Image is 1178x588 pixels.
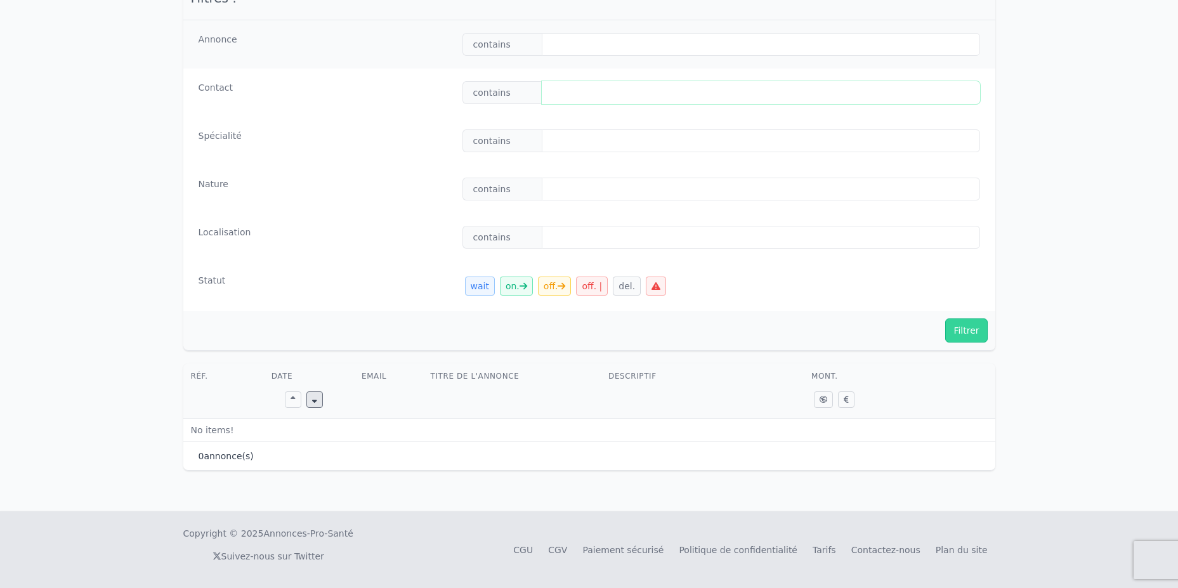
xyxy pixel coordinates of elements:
[465,277,495,296] button: wait
[183,363,254,419] th: Réf.
[538,277,572,296] button: off.
[513,545,533,555] a: CGU
[813,545,836,555] a: Tarifs
[199,274,452,298] dt: Statut
[462,33,542,56] span: contains
[199,81,452,104] dt: Contact
[199,129,452,152] dt: Spécialité
[462,81,542,104] span: contains
[422,363,601,419] th: Titre de l'annonce
[183,527,353,540] div: Copyright © 2025
[851,545,920,555] a: Contactez-nous
[263,527,353,540] a: Annonces-Pro-Santé
[576,277,608,296] button: off. |
[582,545,664,555] a: Paiement sécurisé
[354,363,422,419] th: Email
[679,545,797,555] a: Politique de confidentialité
[462,226,542,249] span: contains
[199,178,452,200] dt: Nature
[613,277,641,296] button: del.
[199,226,452,249] dt: Localisation
[199,450,254,462] p: annonce(s)
[811,371,872,386] div: Mont.
[262,371,303,386] div: Date
[945,318,987,343] button: Filtrer
[601,363,804,419] th: Descriptif
[462,129,542,152] span: contains
[548,545,567,555] a: CGV
[199,451,204,461] span: 0
[500,277,533,296] button: on.
[936,545,988,555] a: Plan du site
[183,419,995,442] td: No items!
[213,551,324,561] a: Suivez-nous sur Twitter
[199,33,452,56] dt: Annonce
[462,178,542,200] span: contains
